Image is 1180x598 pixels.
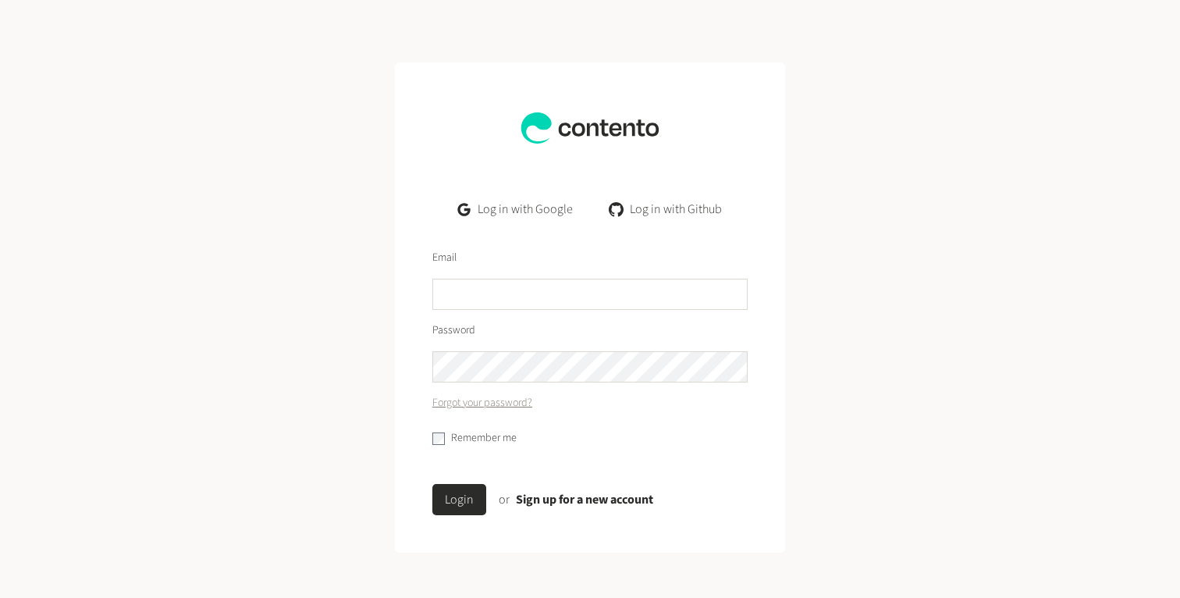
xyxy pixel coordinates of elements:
[432,322,475,339] label: Password
[598,194,734,225] a: Log in with Github
[451,430,517,447] label: Remember me
[432,484,486,515] button: Login
[432,395,532,411] a: Forgot your password?
[516,491,653,508] a: Sign up for a new account
[446,194,585,225] a: Log in with Google
[499,491,510,508] span: or
[432,250,457,266] label: Email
